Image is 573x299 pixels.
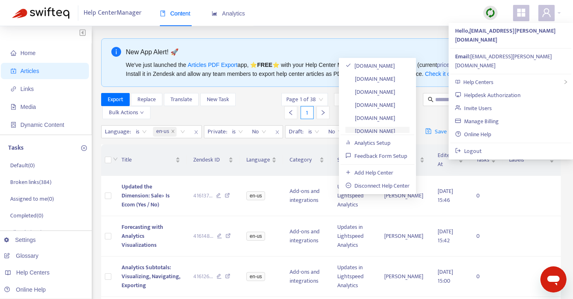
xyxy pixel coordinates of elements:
a: Manage Billing [455,117,499,126]
a: Glossary [4,252,38,259]
span: info-circle [111,47,121,57]
span: Labels [509,155,548,164]
span: Language : [102,126,132,138]
a: price plans [437,62,465,68]
span: Edited At [438,151,457,169]
span: [DATE] 15:46 [438,186,453,205]
div: New App Alert! 🚀 [126,47,543,57]
span: Draft : [285,126,305,138]
strong: Email: [455,52,470,61]
span: Help Centers [16,269,50,276]
span: Translate [170,95,192,104]
p: Broken links ( 384 ) [10,178,51,186]
span: Replace [137,95,156,104]
a: Check it out! [425,71,457,77]
td: Add-ons and integrations [283,176,331,216]
td: 0 [470,257,502,297]
th: Language [240,144,283,176]
span: en-us [246,232,265,241]
span: right [563,80,568,84]
div: [EMAIL_ADDRESS][PERSON_NAME][DOMAIN_NAME] [455,52,566,70]
button: saveSave [419,125,453,138]
span: Articles [20,68,39,74]
a: [DOMAIN_NAME] [345,74,395,84]
span: book [160,11,166,16]
div: 1 [301,106,314,119]
p: All tasks ( 384 ) [10,228,42,237]
span: No [252,126,266,138]
span: down [140,111,144,115]
span: user [542,8,551,18]
button: Translate [164,93,199,106]
span: link [11,86,16,92]
span: en-us [156,127,169,137]
span: Language [246,155,270,164]
span: 416148 ... [193,232,213,241]
span: No [328,126,343,138]
span: home [11,50,16,56]
span: Zendesk ID [193,155,227,164]
span: save [425,128,431,134]
span: is [308,126,319,138]
a: Logout [455,146,482,156]
a: Add Help Center [345,168,393,177]
span: en-us [246,191,265,200]
button: New Task [200,93,236,106]
td: [PERSON_NAME] [378,176,431,216]
span: Home [20,50,35,56]
td: Add-ons and integrations [283,257,331,297]
td: [PERSON_NAME] [378,257,431,297]
span: Forecasting with Analytics Visualizations [122,222,163,250]
a: Articles PDF Export [188,62,237,68]
span: Help Center Manager [84,5,142,21]
p: Assigned to me ( 0 ) [10,195,54,203]
th: Section [331,144,378,176]
button: Replace [131,93,162,106]
a: Helpdesk Authorization [455,91,520,100]
div: We've just launched the app, ⭐ ⭐️ with your Help Center Manager standard subscription (current on... [126,60,543,78]
a: Feedback Form Setup [345,151,407,161]
th: Category [283,144,331,176]
span: left [288,110,294,115]
span: container [11,122,16,128]
th: Edited At [431,144,470,176]
td: 0 [470,176,502,216]
td: Updates in Lightspeed Analytics [331,216,378,257]
span: Category [290,155,318,164]
a: Analytics Setup [345,138,390,148]
span: appstore [516,8,526,18]
span: search [428,97,434,102]
th: Title [115,144,187,176]
button: Bulk Actionsdown [102,106,150,119]
iframe: Button to launch messaging window [540,266,566,292]
p: Default ( 0 ) [10,161,35,170]
span: is [136,126,147,138]
span: New Task [207,95,229,104]
span: close [171,129,175,134]
span: Tasks [476,155,489,164]
a: Invite Users [455,104,492,113]
td: Updates in Lightspeed Analytics [331,176,378,216]
a: Disconnect Help Center [345,181,409,190]
span: Analytics [212,10,245,17]
span: close [191,127,201,137]
span: Content [160,10,190,17]
span: Help Centers [463,78,493,87]
span: 416126 ... [193,272,213,281]
span: Links [20,86,34,92]
span: Updated the Dimension: Sale> Is Ecom (Yes / No) [122,182,170,209]
img: Swifteq [12,7,69,19]
span: en-us [153,127,177,137]
td: [PERSON_NAME] [378,216,431,257]
span: Media [20,104,36,110]
span: Title [122,155,174,164]
span: Bulk Actions [109,108,144,117]
span: plus-circle [81,145,87,151]
span: Analytics Subtotals: Visualizing, Navigating, Exporting [122,263,180,290]
span: Save [425,127,447,137]
img: sync.dc5367851b00ba804db3.png [485,8,496,18]
span: area-chart [212,11,217,16]
a: Online Help [4,286,46,293]
th: Labels [502,144,561,176]
span: Export [108,95,123,104]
